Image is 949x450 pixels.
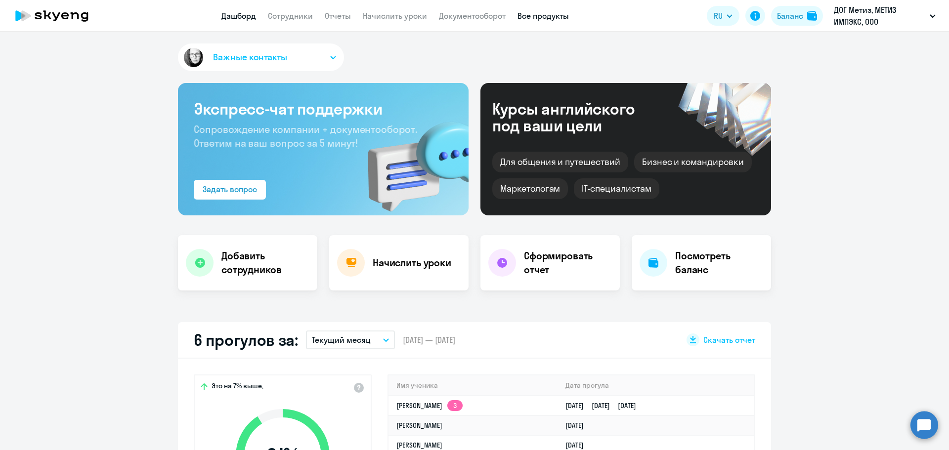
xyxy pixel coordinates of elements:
button: ДОГ Метиз, МЕТИЗ ИМПЭКС, ООО [829,4,941,28]
a: [PERSON_NAME] [396,421,442,430]
img: avatar [182,46,205,69]
a: Начислить уроки [363,11,427,21]
h4: Добавить сотрудников [221,249,309,277]
a: Документооборот [439,11,506,21]
a: [DATE] [565,441,592,450]
a: [PERSON_NAME]3 [396,401,463,410]
a: [PERSON_NAME] [396,441,442,450]
h4: Начислить уроки [373,256,451,270]
p: ДОГ Метиз, МЕТИЗ ИМПЭКС, ООО [834,4,926,28]
span: Важные контакты [213,51,287,64]
a: Отчеты [325,11,351,21]
span: [DATE] — [DATE] [403,334,455,345]
app-skyeng-badge: 3 [447,400,463,411]
th: Имя ученика [388,375,558,396]
div: Для общения и путешествий [492,152,628,172]
button: Задать вопрос [194,180,266,200]
span: RU [714,10,723,22]
h4: Посмотреть баланс [675,249,763,277]
span: Сопровождение компании + документооборот. Ответим на ваш вопрос за 5 минут! [194,123,417,149]
p: Текущий месяц [312,334,371,346]
div: Маркетологам [492,178,568,199]
button: RU [707,6,739,26]
button: Текущий месяц [306,330,395,349]
div: Курсы английского под ваши цели [492,100,661,134]
a: Сотрудники [268,11,313,21]
div: Задать вопрос [203,183,257,195]
span: Скачать отчет [703,334,755,345]
a: Все продукты [518,11,569,21]
a: [DATE][DATE][DATE] [565,401,644,410]
div: IT-специалистам [574,178,659,199]
h2: 6 прогулов за: [194,330,298,350]
button: Важные контакты [178,43,344,71]
th: Дата прогула [558,375,754,396]
div: Бизнес и командировки [634,152,752,172]
div: Баланс [777,10,803,22]
a: [DATE] [565,421,592,430]
span: Это на 7% выше, [212,381,263,393]
img: bg-img [353,104,469,215]
h3: Экспресс-чат поддержки [194,99,453,119]
button: Балансbalance [771,6,823,26]
h4: Сформировать отчет [524,249,612,277]
img: balance [807,11,817,21]
a: Дашборд [221,11,256,21]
